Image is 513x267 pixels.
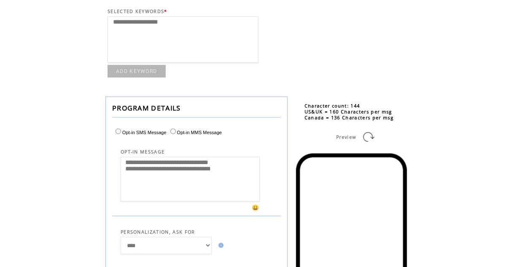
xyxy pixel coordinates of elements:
span: SELECTED KEYWORDS [108,8,165,14]
span: US&UK = 160 Characters per msg [305,109,392,115]
label: Opt-in MMS Message [168,130,222,135]
label: Opt-in SMS Message [113,130,167,135]
span: 😀 [252,204,260,211]
a: ADD KEYWORD [108,65,166,78]
input: Opt-in MMS Message [170,129,176,134]
input: Opt-in SMS Message [116,129,121,134]
span: Canada = 136 Characters per msg [305,115,394,121]
span: Preview [336,134,356,140]
span: Character count: 144 [305,103,360,109]
span: PROGRAM DETAILS [112,103,181,113]
span: OPT-IN MESSAGE [121,149,165,155]
span: PERSONALIZATION, ASK FOR [121,229,195,235]
img: help.gif [216,243,224,248]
